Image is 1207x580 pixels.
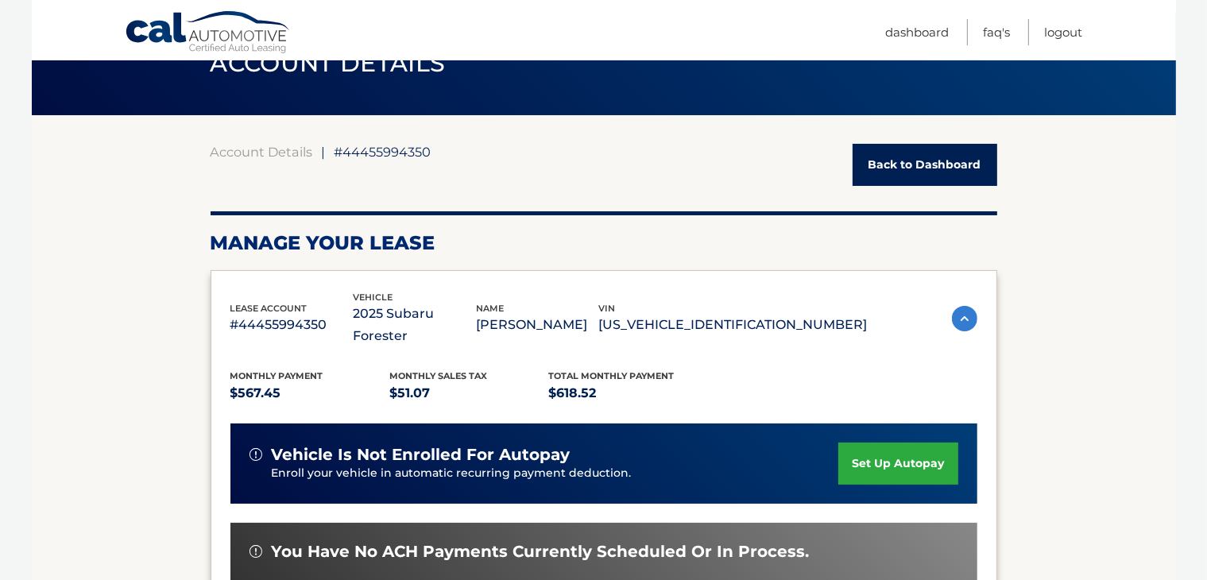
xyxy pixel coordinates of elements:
a: set up autopay [838,443,957,485]
p: Enroll your vehicle in automatic recurring payment deduction. [272,465,839,482]
span: #44455994350 [335,144,431,160]
a: Back to Dashboard [853,144,997,186]
span: vehicle is not enrolled for autopay [272,445,571,465]
a: Cal Automotive [125,10,292,56]
p: 2025 Subaru Forester [353,303,476,347]
p: $51.07 [389,382,549,404]
p: $618.52 [549,382,709,404]
span: vin [599,303,616,314]
a: Logout [1045,19,1083,45]
img: alert-white.svg [250,545,262,558]
p: $567.45 [230,382,390,404]
span: | [322,144,326,160]
h2: Manage Your Lease [211,231,997,255]
span: name [476,303,504,314]
a: FAQ's [984,19,1011,45]
img: alert-white.svg [250,448,262,461]
span: You have no ACH payments currently scheduled or in process. [272,542,810,562]
img: accordion-active.svg [952,306,977,331]
a: Account Details [211,144,313,160]
span: lease account [230,303,308,314]
p: [PERSON_NAME] [476,314,599,336]
span: ACCOUNT DETAILS [211,48,446,78]
span: Total Monthly Payment [549,370,675,381]
p: [US_VEHICLE_IDENTIFICATION_NUMBER] [599,314,868,336]
span: Monthly Payment [230,370,323,381]
span: vehicle [353,292,393,303]
p: #44455994350 [230,314,354,336]
a: Dashboard [886,19,950,45]
span: Monthly sales Tax [389,370,487,381]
